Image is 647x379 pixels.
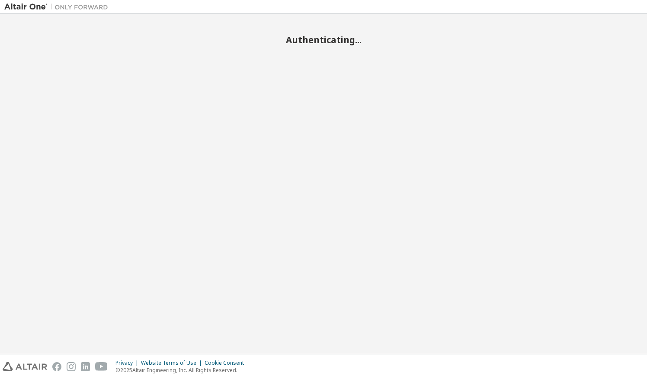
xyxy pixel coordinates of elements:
div: Website Terms of Use [141,360,205,366]
div: Cookie Consent [205,360,249,366]
h2: Authenticating... [4,34,643,45]
div: Privacy [115,360,141,366]
img: Altair One [4,3,112,11]
img: youtube.svg [95,362,108,371]
img: linkedin.svg [81,362,90,371]
p: © 2025 Altair Engineering, Inc. All Rights Reserved. [115,366,249,374]
img: facebook.svg [52,362,61,371]
img: instagram.svg [67,362,76,371]
img: altair_logo.svg [3,362,47,371]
